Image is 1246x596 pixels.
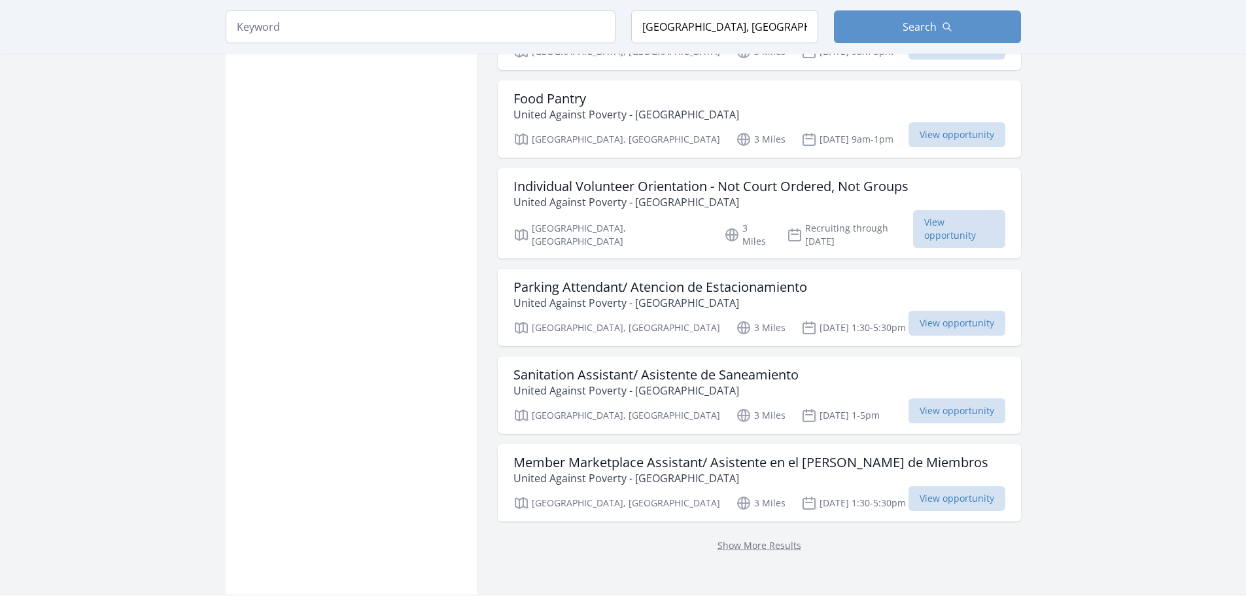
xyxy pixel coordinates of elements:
[226,10,615,43] input: Keyword
[736,408,786,423] p: 3 Miles
[513,470,988,486] p: United Against Poverty - [GEOGRAPHIC_DATA]
[909,311,1005,336] span: View opportunity
[787,222,913,248] p: Recruiting through [DATE]
[913,210,1005,248] span: View opportunity
[513,107,739,122] p: United Against Poverty - [GEOGRAPHIC_DATA]
[513,194,909,210] p: United Against Poverty - [GEOGRAPHIC_DATA]
[498,269,1021,346] a: Parking Attendant/ Atencion de Estacionamiento United Against Poverty - [GEOGRAPHIC_DATA] [GEOGRA...
[801,320,906,336] p: [DATE] 1:30-5:30pm
[513,495,720,511] p: [GEOGRAPHIC_DATA], [GEOGRAPHIC_DATA]
[513,131,720,147] p: [GEOGRAPHIC_DATA], [GEOGRAPHIC_DATA]
[909,122,1005,147] span: View opportunity
[513,295,807,311] p: United Against Poverty - [GEOGRAPHIC_DATA]
[513,383,799,398] p: United Against Poverty - [GEOGRAPHIC_DATA]
[498,168,1021,258] a: Individual Volunteer Orientation - Not Court Ordered, Not Groups United Against Poverty - [GEOGRA...
[909,398,1005,423] span: View opportunity
[513,222,709,248] p: [GEOGRAPHIC_DATA], [GEOGRAPHIC_DATA]
[718,539,801,552] a: Show More Results
[724,222,771,248] p: 3 Miles
[498,444,1021,521] a: Member Marketplace Assistant/ Asistente en el [PERSON_NAME] de Miembros United Against Poverty - ...
[801,408,880,423] p: [DATE] 1-5pm
[498,357,1021,434] a: Sanitation Assistant/ Asistente de Saneamiento United Against Poverty - [GEOGRAPHIC_DATA] [GEOGRA...
[513,91,739,107] h3: Food Pantry
[736,495,786,511] p: 3 Miles
[736,131,786,147] p: 3 Miles
[736,320,786,336] p: 3 Miles
[801,495,906,511] p: [DATE] 1:30-5:30pm
[513,408,720,423] p: [GEOGRAPHIC_DATA], [GEOGRAPHIC_DATA]
[513,320,720,336] p: [GEOGRAPHIC_DATA], [GEOGRAPHIC_DATA]
[513,279,807,295] h3: Parking Attendant/ Atencion de Estacionamiento
[513,367,799,383] h3: Sanitation Assistant/ Asistente de Saneamiento
[513,455,988,470] h3: Member Marketplace Assistant/ Asistente en el [PERSON_NAME] de Miembros
[631,10,818,43] input: Location
[498,80,1021,158] a: Food Pantry United Against Poverty - [GEOGRAPHIC_DATA] [GEOGRAPHIC_DATA], [GEOGRAPHIC_DATA] 3 Mil...
[801,131,893,147] p: [DATE] 9am-1pm
[909,486,1005,511] span: View opportunity
[834,10,1021,43] button: Search
[513,179,909,194] h3: Individual Volunteer Orientation - Not Court Ordered, Not Groups
[903,19,937,35] span: Search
